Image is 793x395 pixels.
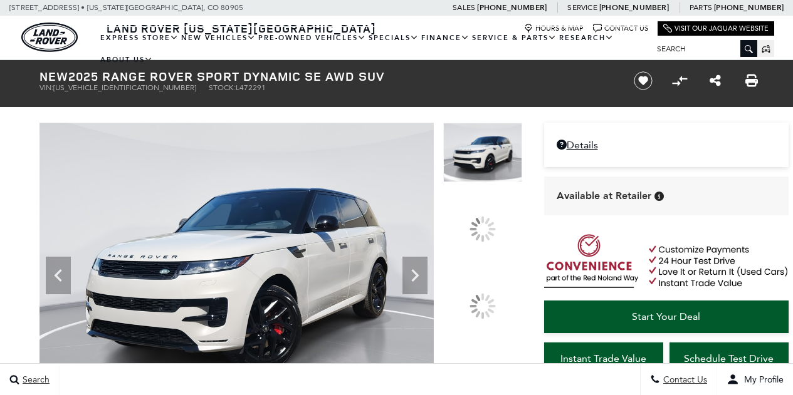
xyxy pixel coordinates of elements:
span: My Profile [739,374,784,385]
a: land-rover [21,23,78,52]
a: Research [558,27,615,49]
nav: Main Navigation [99,27,648,71]
a: Pre-Owned Vehicles [257,27,367,49]
a: Visit Our Jaguar Website [663,24,769,33]
button: Save vehicle [629,71,657,91]
img: New 2025 Borasco Grey Land Rover Dynamic SE image 1 [443,123,522,182]
a: Start Your Deal [544,300,789,333]
h1: 2025 Range Rover Sport Dynamic SE AWD SUV [39,69,613,83]
a: Details [557,139,776,151]
a: About Us [99,49,154,71]
span: Parts [690,3,712,12]
a: Land Rover [US_STATE][GEOGRAPHIC_DATA] [99,21,384,36]
div: Vehicle is in stock and ready for immediate delivery. Due to demand, availability is subject to c... [654,192,664,201]
span: Available at Retailer [557,189,651,203]
span: Contact Us [660,374,707,385]
span: Search [19,374,50,385]
span: Service [567,3,597,12]
a: Specials [367,27,420,49]
input: Search [648,41,757,56]
a: Finance [420,27,471,49]
strong: New [39,68,68,85]
span: Land Rover [US_STATE][GEOGRAPHIC_DATA] [107,21,376,36]
a: Service & Parts [471,27,558,49]
a: Share this New 2025 Range Rover Sport Dynamic SE AWD SUV [710,73,721,88]
button: user-profile-menu [717,364,793,395]
span: Sales [453,3,475,12]
img: Land Rover [21,23,78,52]
a: Schedule Test Drive [670,342,789,375]
a: [PHONE_NUMBER] [477,3,547,13]
a: EXPRESS STORE [99,27,180,49]
a: [PHONE_NUMBER] [714,3,784,13]
a: Print this New 2025 Range Rover Sport Dynamic SE AWD SUV [745,73,758,88]
a: Instant Trade Value [544,342,663,375]
span: Stock: [209,83,236,92]
span: [US_VEHICLE_IDENTIFICATION_NUMBER] [53,83,196,92]
span: Instant Trade Value [560,352,646,364]
span: VIN: [39,83,53,92]
a: [STREET_ADDRESS] • [US_STATE][GEOGRAPHIC_DATA], CO 80905 [9,3,243,12]
span: Schedule Test Drive [684,352,774,364]
a: Hours & Map [524,24,584,33]
a: New Vehicles [180,27,257,49]
span: L472291 [236,83,266,92]
a: [PHONE_NUMBER] [599,3,669,13]
span: Start Your Deal [632,310,700,322]
button: Compare vehicle [670,71,689,90]
a: Contact Us [593,24,648,33]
